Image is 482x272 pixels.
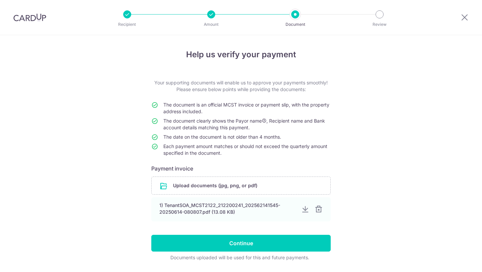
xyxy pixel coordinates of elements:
[151,177,331,195] div: Upload documents (jpg, png, or pdf)
[151,235,331,252] input: Continue
[270,21,320,28] p: Document
[151,164,331,173] h6: Payment invoice
[151,254,328,261] div: Documents uploaded will be used for this and future payments.
[163,143,327,156] span: Each payment amount matches or should not exceed the quarterly amount specified in the document.
[13,13,46,21] img: CardUp
[151,79,331,93] p: Your supporting documents will enable us to approve your payments smoothly! Please ensure below p...
[163,102,329,114] span: The document is an official MCST invoice or payment slip, with the property address included.
[151,49,331,61] h4: Help us verify your payment
[159,202,296,215] div: 1) TenantSOA_MCST2122_212200241_202562141545-20250614-080807.pdf (13.08 KB)
[186,21,236,28] p: Amount
[102,21,152,28] p: Recipient
[355,21,404,28] p: Review
[163,134,281,140] span: The date on the document is not older than 4 months.
[163,118,325,130] span: The document clearly shows the Payor name , Recipient name and Bank account details matching this...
